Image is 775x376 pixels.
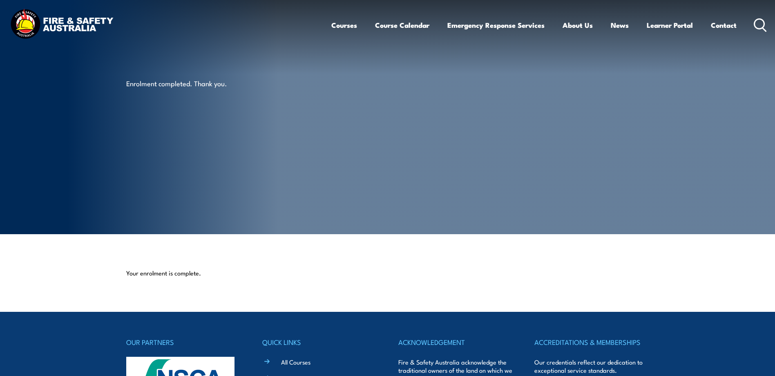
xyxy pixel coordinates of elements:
[647,14,693,36] a: Learner Portal
[331,14,357,36] a: Courses
[126,269,649,277] p: Your enrolment is complete.
[126,78,275,88] p: Enrolment completed. Thank you.
[126,336,241,348] h4: OUR PARTNERS
[711,14,737,36] a: Contact
[447,14,545,36] a: Emergency Response Services
[281,358,310,366] a: All Courses
[563,14,593,36] a: About Us
[262,336,377,348] h4: QUICK LINKS
[398,336,513,348] h4: ACKNOWLEDGEMENT
[534,358,649,374] p: Our credentials reflect our dedication to exceptional service standards.
[534,336,649,348] h4: ACCREDITATIONS & MEMBERSHIPS
[611,14,629,36] a: News
[375,14,429,36] a: Course Calendar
